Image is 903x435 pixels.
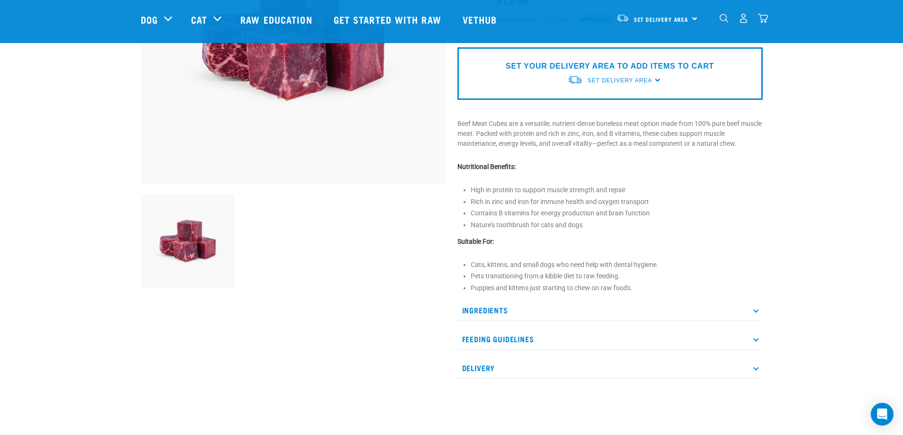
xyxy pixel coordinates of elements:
div: Open Intercom Messenger [871,403,894,426]
li: Cats, kittens, and small dogs who need help with dental hygiene. [471,260,763,270]
img: home-icon-1@2x.png [720,14,729,23]
strong: Nutritional Benefits: [457,163,516,170]
p: Rich in zinc and iron for immune health and oxygen transport [471,197,763,207]
p: Nature's toothbrush for cats and dogs [471,220,763,230]
strong: Suitable For: [457,238,494,245]
img: user.png [739,13,748,23]
a: Raw Education [231,0,324,38]
p: High in protein to support muscle strength and repair [471,185,763,195]
a: Dog [141,12,158,27]
p: Contains B vitamins for energy production and brain function [471,208,763,218]
img: Beef Meat Cubes 1669 [141,194,235,288]
p: SET YOUR DELIVERY AREA TO ADD ITEMS TO CART [506,61,714,72]
p: Feeding Guidelines [457,328,763,350]
a: Vethub [453,0,509,38]
p: Ingredients [457,300,763,321]
span: Set Delivery Area [587,77,652,84]
li: Puppies and kittens just starting to chew on raw foods. [471,283,763,293]
p: Delivery [457,357,763,379]
img: van-moving.png [567,75,583,85]
a: Get started with Raw [324,0,453,38]
li: Pets transitioning from a kibble diet to raw feeding. [471,271,763,281]
span: Set Delivery Area [634,18,689,21]
img: van-moving.png [616,14,629,22]
img: home-icon@2x.png [758,13,768,23]
p: Beef Meat Cubes are a versatile, nutrient-dense boneless meat option made from 100% pure beef mus... [457,119,763,149]
a: Cat [191,12,207,27]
